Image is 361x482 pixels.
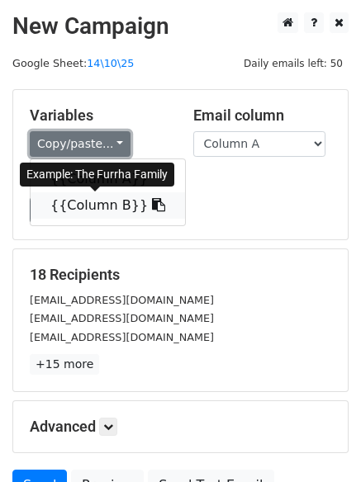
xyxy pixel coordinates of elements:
div: Example: The Furrha Family [20,163,174,187]
h5: Advanced [30,418,331,436]
small: Google Sheet: [12,57,134,69]
h5: Email column [193,106,332,125]
iframe: Chat Widget [278,403,361,482]
h5: 18 Recipients [30,266,331,284]
a: Daily emails left: 50 [238,57,349,69]
span: Daily emails left: 50 [238,54,349,73]
small: [EMAIL_ADDRESS][DOMAIN_NAME] [30,294,214,306]
small: [EMAIL_ADDRESS][DOMAIN_NAME] [30,331,214,343]
h5: Variables [30,106,169,125]
a: {{Column B}} [31,192,185,219]
a: 14\10\25 [87,57,134,69]
small: [EMAIL_ADDRESS][DOMAIN_NAME] [30,312,214,324]
h2: New Campaign [12,12,349,40]
a: Copy/paste... [30,131,131,157]
a: +15 more [30,354,99,375]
